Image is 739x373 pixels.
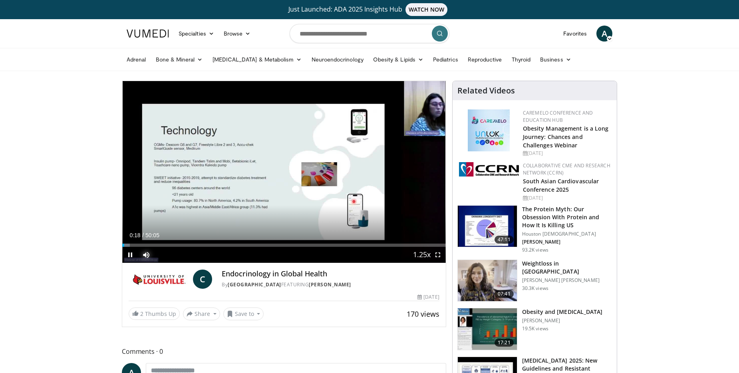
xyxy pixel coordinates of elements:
[522,285,548,292] p: 30.3K views
[523,177,599,193] a: South Asian Cardiovascular Conference 2025
[596,26,612,42] a: A
[414,247,430,263] button: Playback Rate
[457,260,612,302] a: 07:41 Weightloss in [GEOGRAPHIC_DATA] [PERSON_NAME] [PERSON_NAME] 30.3K views
[522,205,612,229] h3: The Protein Myth: Our Obsession With Protein and How It Is Killing US
[368,52,428,67] a: Obesity & Lipids
[219,26,256,42] a: Browse
[309,281,351,288] a: [PERSON_NAME]
[151,52,208,67] a: Bone & Mineral
[127,30,169,38] img: VuMedi Logo
[140,310,143,317] span: 2
[223,308,264,320] button: Save to
[430,247,446,263] button: Fullscreen
[122,346,446,357] span: Comments 0
[495,339,514,347] span: 17:21
[222,270,439,278] h4: Endocrinology in Global Health
[522,247,548,253] p: 93.2K views
[523,194,610,202] div: [DATE]
[129,270,190,289] img: University of Louisville
[122,52,151,67] a: Adrenal
[138,247,154,263] button: Mute
[523,150,610,157] div: [DATE]
[222,281,439,288] div: By FEATURING
[142,232,144,238] span: /
[228,281,281,288] a: [GEOGRAPHIC_DATA]
[407,309,439,319] span: 170 views
[193,270,212,289] a: C
[468,109,510,151] img: 45df64a9-a6de-482c-8a90-ada250f7980c.png.150x105_q85_autocrop_double_scale_upscale_version-0.2.jpg
[290,24,449,43] input: Search topics, interventions
[417,294,439,301] div: [DATE]
[458,206,517,247] img: b7b8b05e-5021-418b-a89a-60a270e7cf82.150x105_q85_crop-smart_upscale.jpg
[558,26,592,42] a: Favorites
[307,52,368,67] a: Neuroendocrinology
[495,236,514,244] span: 47:11
[174,26,219,42] a: Specialties
[183,308,220,320] button: Share
[208,52,307,67] a: [MEDICAL_DATA] & Metabolism
[145,232,159,238] span: 50:05
[459,162,519,177] img: a04ee3ba-8487-4636-b0fb-5e8d268f3737.png.150x105_q85_autocrop_double_scale_upscale_version-0.2.png
[523,162,610,176] a: Collaborative CME and Research Network (CCRN)
[457,86,515,95] h4: Related Videos
[522,277,612,284] p: [PERSON_NAME] [PERSON_NAME]
[458,260,517,302] img: 9983fed1-7565-45be-8934-aef1103ce6e2.150x105_q85_crop-smart_upscale.jpg
[522,239,612,245] p: [PERSON_NAME]
[507,52,536,67] a: Thyroid
[522,231,612,237] p: Houston [DEMOGRAPHIC_DATA]
[535,52,576,67] a: Business
[122,247,138,263] button: Pause
[457,308,612,350] a: 17:21 Obesity and [MEDICAL_DATA] [PERSON_NAME] 19.5K views
[128,3,611,16] a: Just Launched: ADA 2025 Insights HubWATCH NOW
[129,232,140,238] span: 0:18
[463,52,507,67] a: Reproductive
[457,205,612,253] a: 47:11 The Protein Myth: Our Obsession With Protein and How It Is Killing US Houston [DEMOGRAPHIC_...
[522,317,603,324] p: [PERSON_NAME]
[458,308,517,350] img: 0df8ca06-75ef-4873-806f-abcb553c84b6.150x105_q85_crop-smart_upscale.jpg
[522,260,612,276] h3: Weightloss in [GEOGRAPHIC_DATA]
[522,325,548,332] p: 19.5K views
[523,109,593,123] a: CaReMeLO Conference and Education Hub
[522,308,603,316] h3: Obesity and [MEDICAL_DATA]
[129,308,180,320] a: 2 Thumbs Up
[428,52,463,67] a: Pediatrics
[495,290,514,298] span: 07:41
[122,244,446,247] div: Progress Bar
[405,3,448,16] span: WATCH NOW
[523,125,609,149] a: Obesity Management is a Long Journey: Chances and Challenges Webinar
[122,81,446,263] video-js: Video Player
